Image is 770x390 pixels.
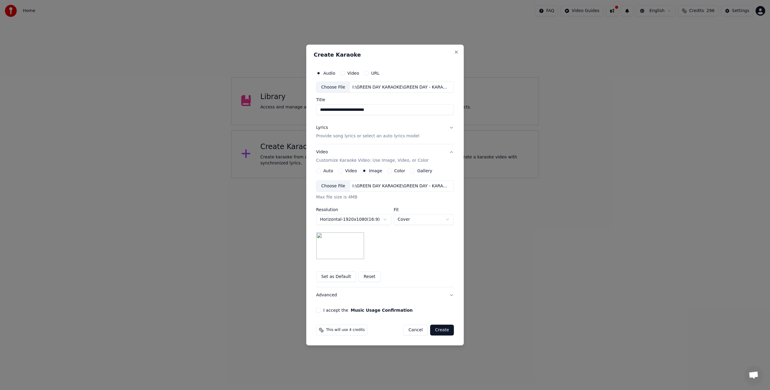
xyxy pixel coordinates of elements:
[347,71,359,75] label: Video
[351,308,413,312] button: I accept the
[403,325,428,335] button: Cancel
[369,169,382,173] label: Image
[417,169,432,173] label: Gallery
[323,308,413,312] label: I accept the
[371,71,380,75] label: URL
[350,183,452,189] div: I:\GREEN DAY KARAOKE\GREEN DAY - KARAOKE\13. Father Of All Motherfuckers\wp5484398-green-day-fath...
[316,194,454,200] div: Max file size is 4MB
[345,169,357,173] label: Video
[316,158,429,164] p: Customize Karaoke Video: Use Image, Video, or Color
[359,271,380,282] button: Reset
[316,145,454,169] button: VideoCustomize Karaoke Video: Use Image, Video, or Color
[316,181,350,192] div: Choose File
[350,84,452,90] div: I:\GREEN DAY KARAOKE\GREEN DAY - KARAOKE\14. Saviors\INSTRUMENTALS\[DOMAIN_NAME] - Green Day - [P...
[323,71,335,75] label: Audio
[316,82,350,93] div: Choose File
[316,133,419,139] p: Provide song lyrics or select an auto lyrics model
[394,207,454,212] label: Fit
[323,169,333,173] label: Auto
[316,287,454,303] button: Advanced
[316,168,454,287] div: VideoCustomize Karaoke Video: Use Image, Video, or Color
[316,149,429,164] div: Video
[316,271,356,282] button: Set as Default
[326,328,365,332] span: This will use 4 credits
[430,325,454,335] button: Create
[314,52,456,58] h2: Create Karaoke
[316,125,328,131] div: Lyrics
[316,120,454,144] button: LyricsProvide song lyrics or select an auto lyrics model
[394,169,405,173] label: Color
[316,207,391,212] label: Resolution
[316,98,454,102] label: Title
